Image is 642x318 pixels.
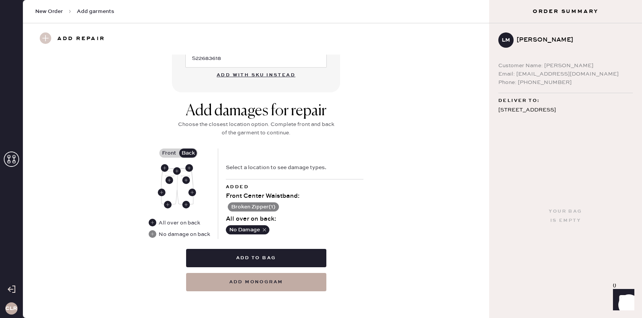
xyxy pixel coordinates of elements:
div: Phone: [PHONE_NUMBER] [498,78,633,87]
div: Email: [EMAIL_ADDRESS][DOMAIN_NAME] [498,70,633,78]
span: New Order [35,8,63,15]
div: Choose the closest location option. Complete front and back of the garment to continue. [176,120,336,137]
div: Select a location to see damage types. [226,163,326,172]
div: Your bag is empty [549,207,582,225]
label: Back [178,149,198,158]
div: Back Right Pocket [182,176,190,184]
div: Back Left Hem [164,201,172,208]
div: All over on back : [226,215,363,224]
div: [STREET_ADDRESS] Unit 3F [US_STATE] , NY 10009 [498,105,633,134]
div: Back Left Pocket [165,176,173,184]
input: e.g. 1020304 [185,49,327,68]
div: [PERSON_NAME] [517,36,627,45]
div: Back Left Waistband [161,164,169,172]
span: Deliver to: [498,96,540,105]
div: Back Center Waistband [173,167,181,175]
iframe: Front Chat [606,284,639,316]
div: No damage on back [149,230,210,239]
h3: Add repair [57,32,105,45]
button: Add to bag [186,249,326,267]
label: Front [159,149,178,158]
div: Customer Name: [PERSON_NAME] [498,61,633,70]
button: Add with SKU instead [212,68,300,83]
div: Back Left Side Seam [158,189,165,196]
div: Back Right Hem [182,201,190,208]
h3: Order Summary [489,8,642,15]
div: Back Right Waistband [185,164,193,172]
button: add monogram [186,273,326,291]
div: Back Right Side Seam [188,189,196,196]
img: Garment image [161,167,194,205]
button: Broken Zipper(1) [228,202,279,211]
div: All over on back [159,219,200,227]
button: No Damage [226,225,269,234]
div: Added [226,182,363,192]
h3: LM [502,37,510,43]
div: All over on back [149,219,201,227]
div: Add damages for repair [176,102,336,120]
div: Front Center Waistband : [226,192,363,201]
h3: CLR [5,306,17,311]
span: Add garments [77,8,114,15]
div: No damage on back [159,230,210,239]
